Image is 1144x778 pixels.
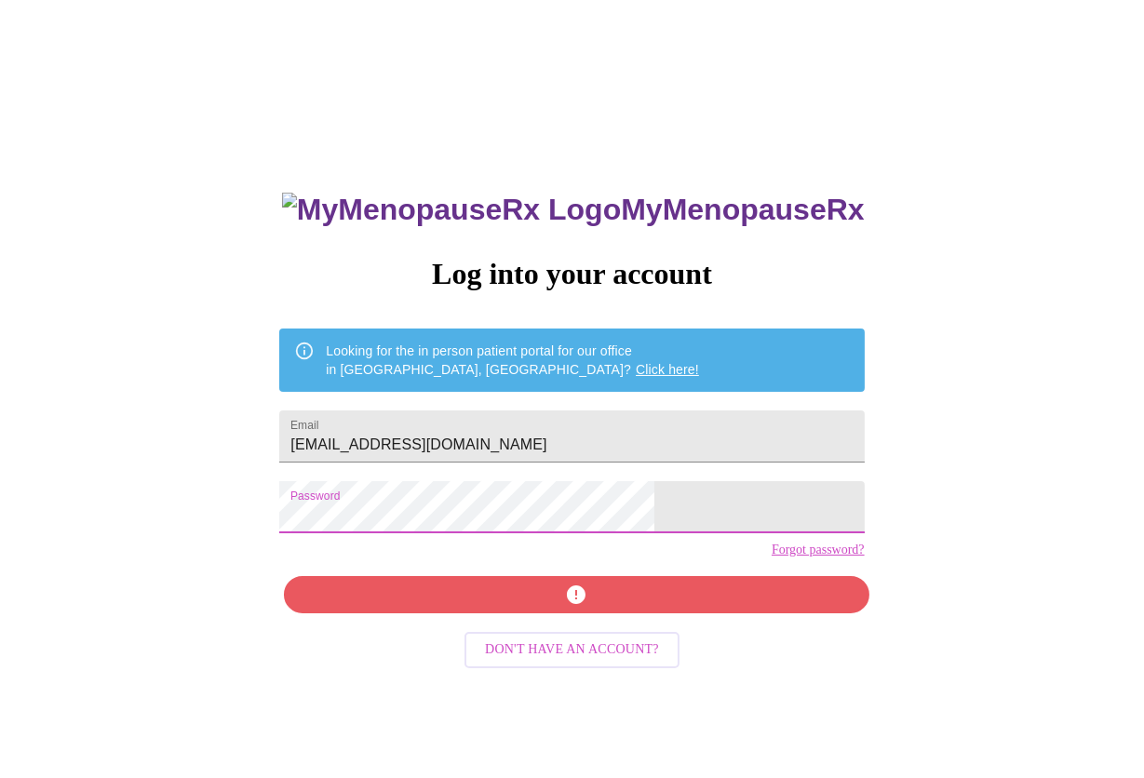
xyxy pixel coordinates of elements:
[636,362,699,377] a: Click here!
[485,638,659,662] span: Don't have an account?
[282,193,621,227] img: MyMenopauseRx Logo
[279,257,864,291] h3: Log into your account
[460,640,684,656] a: Don't have an account?
[326,334,699,386] div: Looking for the in person patient portal for our office in [GEOGRAPHIC_DATA], [GEOGRAPHIC_DATA]?
[772,543,865,557] a: Forgot password?
[282,193,865,227] h3: MyMenopauseRx
[464,632,680,668] button: Don't have an account?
